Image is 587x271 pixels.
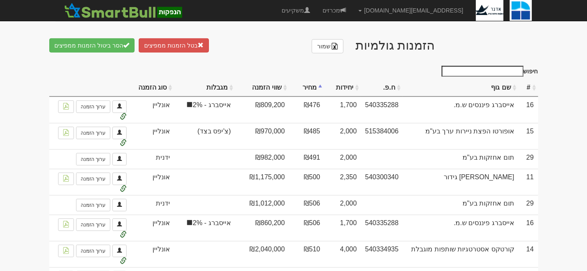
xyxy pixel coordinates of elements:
[76,127,110,139] a: ערוך הזמנה
[63,175,69,182] img: pdf-file-icon.png
[178,100,231,110] span: אייסברג - 2%
[131,123,175,149] td: אונליין
[289,149,325,169] td: ₪491
[518,149,538,169] td: 29
[131,79,175,97] th: סוג הזמנה: activate to sort column ascending
[324,241,361,267] td: 4,000
[235,97,289,123] td: ₪809,200
[289,123,325,149] td: ₪485
[361,169,403,195] td: 540300340
[442,66,523,77] input: חיפוש
[289,97,325,123] td: ₪476
[361,123,403,149] td: 515384006
[76,100,110,113] a: ערוך הזמנה
[289,169,325,195] td: ₪500
[518,215,538,241] td: 16
[289,215,325,241] td: ₪506
[324,97,361,123] td: 1,700
[324,149,361,169] td: 2,000
[324,123,361,149] td: 2,000
[324,169,361,195] td: 2,350
[331,43,338,50] img: excel-file-black.png
[235,195,289,215] td: ₪1,012,000
[403,123,518,149] td: אופורטו הפצת ניירות ערך בע"מ
[403,149,518,169] td: תום אחזקות בע"מ
[403,97,518,123] td: אייסברג פיננסים ש.מ.
[361,79,403,97] th: ח.פ.: activate to sort column ascending
[289,195,325,215] td: ₪506
[439,66,538,77] label: חיפוש
[403,169,518,195] td: [PERSON_NAME] גידור
[361,97,403,123] td: 540335288
[131,241,175,267] td: אונליין
[403,195,518,215] td: תום אחזקות בע"מ
[289,79,325,97] th: מחיר: activate to sort column descending
[403,241,518,267] td: קורטקס אסטרטגיות שותפות מוגבלת
[139,38,209,53] button: בטל הזמנות ממפיצים
[518,241,538,267] td: 14
[324,195,361,215] td: 2,000
[518,123,538,149] td: 15
[76,218,110,231] a: ערוך הזמנה
[235,123,289,149] td: ₪970,000
[235,241,289,267] td: ₪2,040,000
[235,169,289,195] td: ₪1,175,000
[131,195,175,215] td: ידנית
[62,2,185,19] img: SmartBull Logo
[178,218,231,228] span: אייסברג - 2%
[131,97,175,123] td: אונליין
[131,215,175,241] td: אונליין
[235,149,289,169] td: ₪982,000
[76,173,110,185] a: ערוך הזמנה
[289,241,325,267] td: ₪510
[324,215,361,241] td: 1,700
[403,215,518,241] td: אייסברג פיננסים ש.מ.
[361,215,403,241] td: 540335288
[76,245,110,257] a: ערוך הזמנה
[49,38,538,53] h2: הזמנות גולמיות
[49,38,135,53] button: הסר ביטול הזמנות ממפיצים
[361,241,403,267] td: 540334935
[76,199,110,211] a: ערוך הזמנה
[63,247,69,254] img: pdf-file-icon.png
[518,79,538,97] th: #: activate to sort column ascending
[518,169,538,195] td: 11
[174,79,235,97] th: מגבלות: activate to sort column ascending
[131,149,175,169] td: ידנית
[63,221,69,228] img: pdf-file-icon.png
[63,103,69,110] img: pdf-file-icon.png
[235,215,289,241] td: ₪860,200
[518,97,538,123] td: 16
[63,129,69,136] img: pdf-file-icon.png
[324,79,361,97] th: יחידות: activate to sort column ascending
[403,79,518,97] th: שם גוף: activate to sort column ascending
[178,127,231,136] span: (צ'יפס בצד)
[518,195,538,215] td: 29
[76,153,110,166] a: ערוך הזמנה
[235,79,289,97] th: שווי הזמנה: activate to sort column ascending
[131,169,175,195] td: אונליין
[312,39,343,53] a: שמור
